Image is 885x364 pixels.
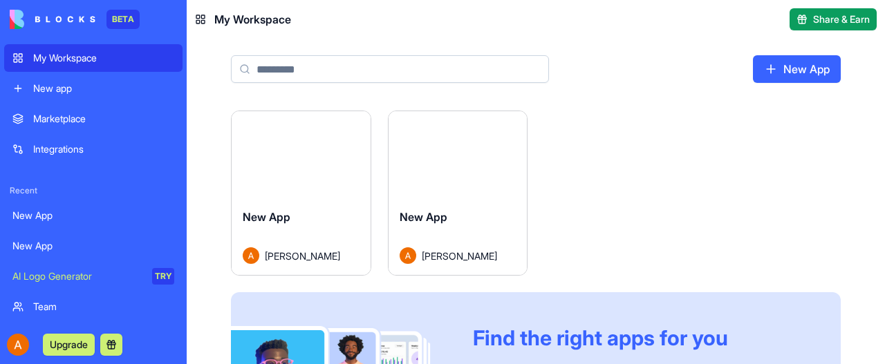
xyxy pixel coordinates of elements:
[243,210,290,224] span: New App
[12,209,174,222] div: New App
[7,334,29,356] img: ACg8ocK6yiNEbkF9Pv4roYnkAOki2sZYQrW7UaVyEV6GmURZ_rD7Bw=s96-c
[422,249,497,263] span: [PERSON_NAME]
[33,142,174,156] div: Integrations
[10,10,95,29] img: logo
[33,82,174,95] div: New app
[33,300,174,314] div: Team
[152,268,174,285] div: TRY
[43,334,95,356] button: Upgrade
[813,12,870,26] span: Share & Earn
[214,11,291,28] span: My Workspace
[4,44,183,72] a: My Workspace
[4,185,183,196] span: Recent
[106,10,140,29] div: BETA
[231,111,371,276] a: New AppAvatar[PERSON_NAME]
[33,112,174,126] div: Marketplace
[33,51,174,65] div: My Workspace
[4,262,183,290] a: AI Logo GeneratorTRY
[4,202,183,229] a: New App
[388,111,528,276] a: New AppAvatar[PERSON_NAME]
[4,75,183,102] a: New app
[400,210,447,224] span: New App
[265,249,340,263] span: [PERSON_NAME]
[473,325,808,350] div: Find the right apps for you
[10,10,140,29] a: BETA
[753,55,841,83] a: New App
[4,105,183,133] a: Marketplace
[790,8,877,30] button: Share & Earn
[4,135,183,163] a: Integrations
[12,269,142,283] div: AI Logo Generator
[400,247,416,264] img: Avatar
[243,247,259,264] img: Avatar
[12,239,174,253] div: New App
[43,337,95,351] a: Upgrade
[4,293,183,320] a: Team
[4,232,183,260] a: New App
